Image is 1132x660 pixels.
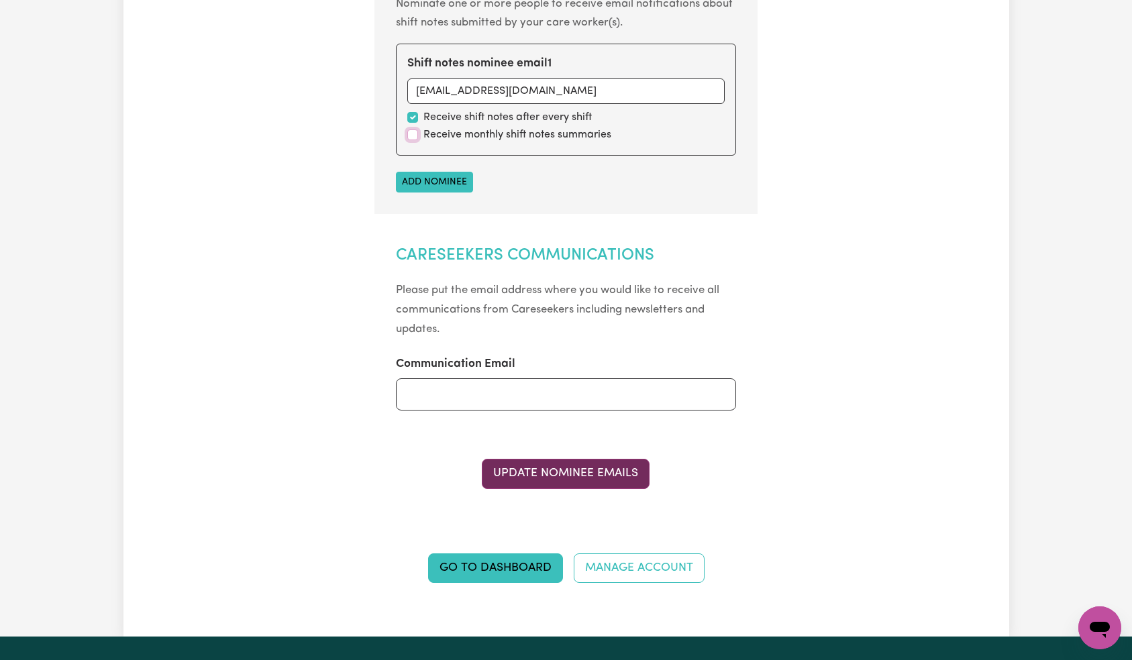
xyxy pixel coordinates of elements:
small: Please put the email address where you would like to receive all communications from Careseekers ... [396,284,719,335]
iframe: Button to launch messaging window [1078,606,1121,649]
label: Receive shift notes after every shift [423,109,592,125]
label: Communication Email [396,355,515,373]
a: Go to Dashboard [428,553,563,583]
a: Manage Account [574,553,705,583]
h2: Careseekers Communications [396,246,736,266]
button: Update Nominee Emails [482,459,650,488]
label: Receive monthly shift notes summaries [423,127,611,143]
button: Add nominee [396,172,473,192]
label: Shift notes nominee email 1 [407,55,552,72]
